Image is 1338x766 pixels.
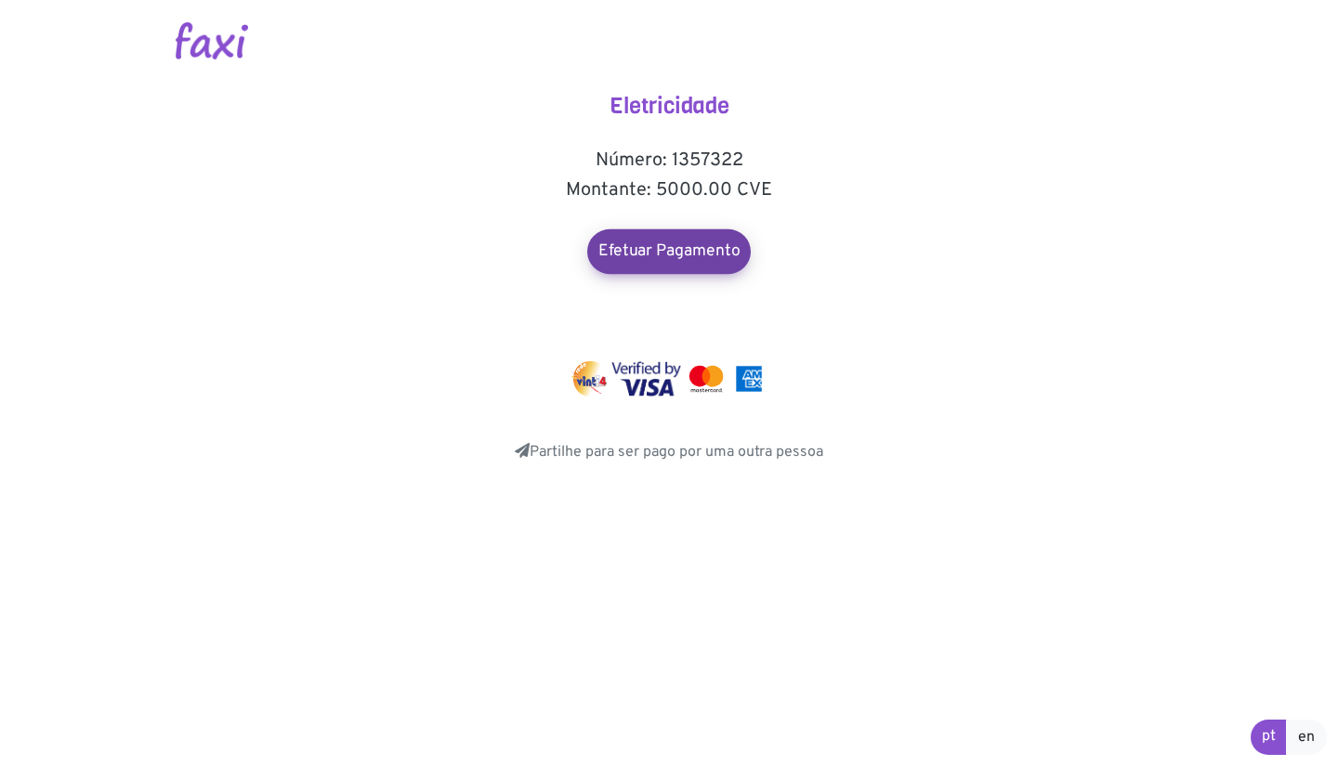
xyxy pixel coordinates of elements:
[483,149,855,172] h5: Número: 1357322
[483,93,855,120] h4: Eletricidade
[515,443,823,461] a: Partilhe para ser pago por uma outra pessoa
[685,361,728,396] img: mastercard
[483,179,855,201] h5: Montante: 5000.00 CVE
[571,361,609,396] img: vinti4
[731,361,767,396] img: mastercard
[611,361,681,396] img: visa
[1251,720,1287,755] a: pt
[587,229,751,274] a: Efetuar Pagamento
[1286,720,1327,755] a: en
